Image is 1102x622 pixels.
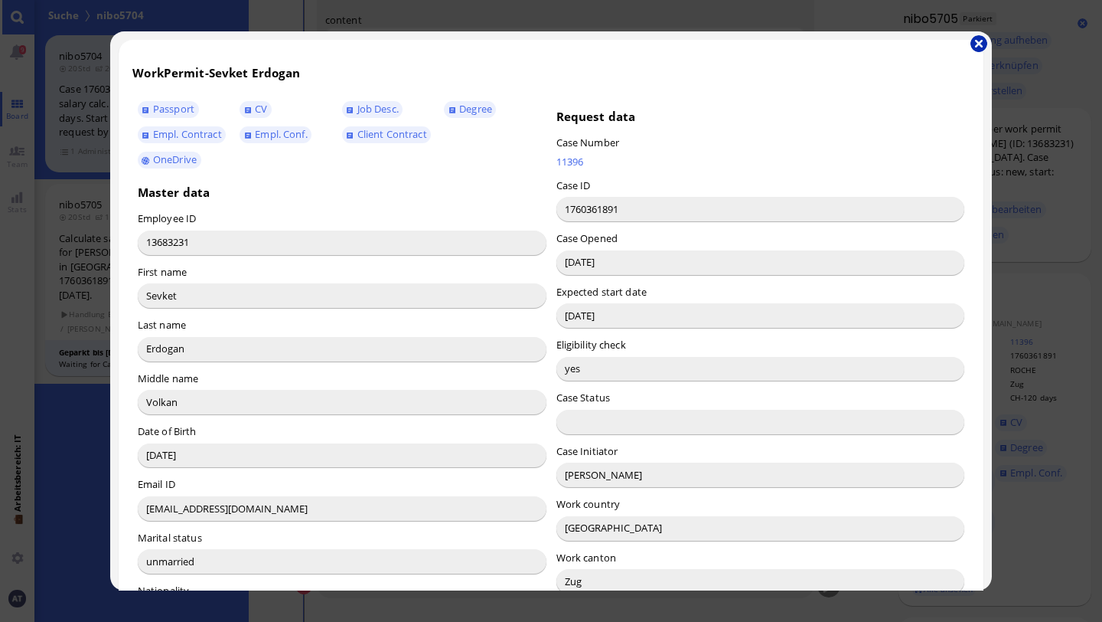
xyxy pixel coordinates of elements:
[255,127,307,141] span: Empl. Conf.
[138,531,202,545] label: Marital status
[444,101,496,118] a: Degree
[138,101,199,118] a: Passport
[138,584,189,597] label: Nationality
[138,372,198,385] label: Middle name
[240,126,311,143] a: Empl. Conf.
[556,391,610,404] label: Case Status
[556,136,619,149] label: Case Number
[556,338,626,352] label: Eligibility check
[459,102,492,116] span: Degree
[43,210,465,244] li: Name mismatch: Application shows '[PERSON_NAME]' vs. passport/CV showing '[PERSON_NAME]'
[12,123,431,152] strong: 10650 CHF
[153,102,194,116] span: Passport
[153,127,222,141] span: Empl. Contract
[556,444,618,458] label: Case Initiator
[556,155,824,169] a: 11396
[342,126,432,143] a: Client Contract
[357,102,399,116] span: Job Desc.
[132,65,204,80] span: WorkPermit
[556,178,591,192] label: Case ID
[138,424,197,438] label: Date of Birth
[556,285,647,299] label: Expected start date
[12,15,465,417] body: Rich Text Area. Press ALT-0 for help.
[138,318,186,332] label: Last name
[556,551,616,565] label: Work canton
[12,47,465,64] p: Dear Accenture,
[255,102,267,116] span: CV
[556,231,618,245] label: Case Opened
[43,244,465,261] li: Middle name '[PERSON_NAME]' missing in application form
[357,127,427,141] span: Client Contract
[12,185,112,197] strong: Important warnings
[12,120,465,155] p: The p50 monthly salary for 40.0 hours per week in [GEOGRAPHIC_DATA] (ZG) is (SECO).
[252,65,301,80] span: Erdogan
[240,101,272,118] a: CV
[12,15,465,35] div: Salary Calculation Update
[12,168,64,180] strong: Heads-up:
[138,152,201,169] a: OneDrive
[132,65,969,80] h3: -
[342,101,403,118] a: Job Desc.
[556,109,965,124] h3: Request data
[209,65,249,80] span: Sevket
[138,126,226,143] a: Empl. Contract
[138,265,187,279] label: First name
[43,262,465,279] li: Turkish characters (ş, ğ) inconsistently used across documents
[12,75,465,110] p: I hope this message finds you well. I'm writing to let you know that your requested salary calcul...
[138,477,175,491] label: Email ID
[138,211,196,225] label: Employee ID
[138,185,546,200] h3: Master data
[556,497,621,511] label: Work country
